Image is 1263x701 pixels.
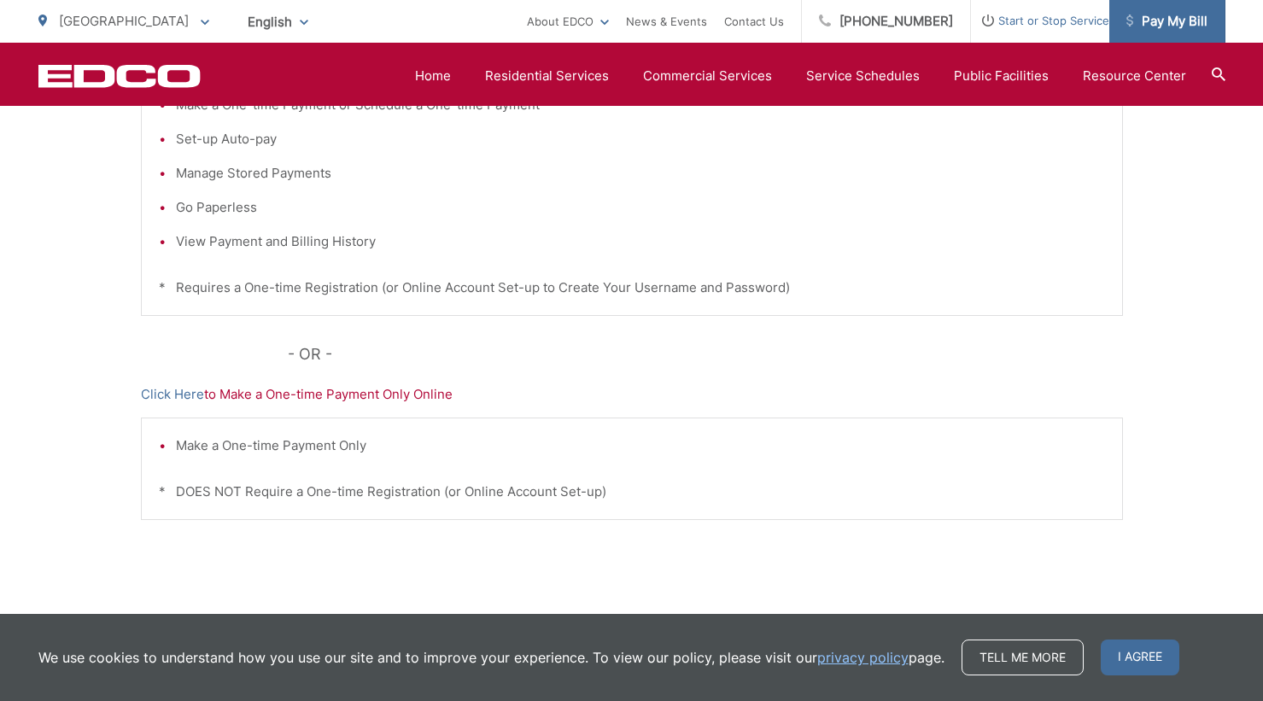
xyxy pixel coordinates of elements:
a: Resource Center [1083,66,1186,86]
li: Go Paperless [176,197,1105,218]
li: Make a One-time Payment Only [176,435,1105,456]
a: privacy policy [817,647,909,668]
p: - OR - [288,342,1123,367]
p: * Requires a One-time Registration (or Online Account Set-up to Create Your Username and Password) [159,277,1105,298]
li: Manage Stored Payments [176,163,1105,184]
p: We use cookies to understand how you use our site and to improve your experience. To view our pol... [38,647,944,668]
span: Pay My Bill [1126,11,1207,32]
p: * DOES NOT Require a One-time Registration (or Online Account Set-up) [159,482,1105,502]
a: EDCD logo. Return to the homepage. [38,64,201,88]
a: News & Events [626,11,707,32]
a: Commercial Services [643,66,772,86]
a: Click Here [141,384,204,405]
li: Set-up Auto-pay [176,129,1105,149]
a: Service Schedules [806,66,920,86]
a: Home [415,66,451,86]
a: Contact Us [724,11,784,32]
p: to Make a One-time Payment Only Online [141,384,1123,405]
span: [GEOGRAPHIC_DATA] [59,13,189,29]
a: Public Facilities [954,66,1049,86]
span: English [235,7,321,37]
a: About EDCO [527,11,609,32]
li: View Payment and Billing History [176,231,1105,252]
a: Residential Services [485,66,609,86]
